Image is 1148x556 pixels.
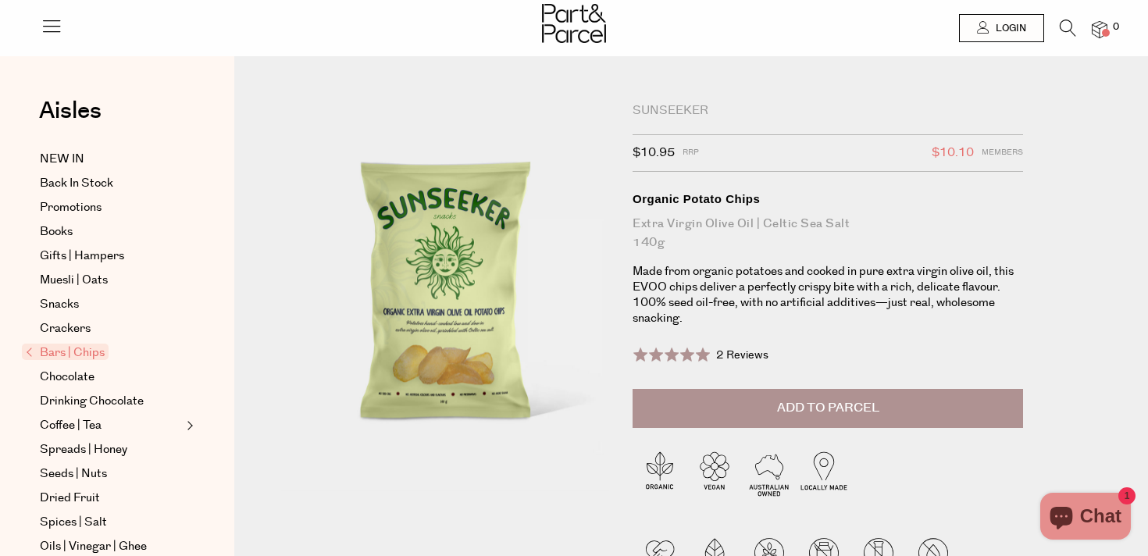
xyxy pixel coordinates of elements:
[40,392,144,411] span: Drinking Chocolate
[40,319,91,338] span: Crackers
[777,399,879,417] span: Add to Parcel
[22,344,109,360] span: Bars | Chips
[40,368,94,387] span: Chocolate
[633,389,1023,428] button: Add to Parcel
[992,22,1026,35] span: Login
[40,247,124,266] span: Gifts | Hampers
[40,368,182,387] a: Chocolate
[40,513,107,532] span: Spices | Salt
[40,465,182,483] a: Seeds | Nuts
[40,223,73,241] span: Books
[40,416,182,435] a: Coffee | Tea
[40,537,182,556] a: Oils | Vinegar | Ghee
[40,416,102,435] span: Coffee | Tea
[26,344,182,362] a: Bars | Chips
[542,4,606,43] img: Part&Parcel
[633,143,675,163] span: $10.95
[40,150,84,169] span: NEW IN
[40,271,182,290] a: Muesli | Oats
[40,537,147,556] span: Oils | Vinegar | Ghee
[40,174,182,193] a: Back In Stock
[742,446,797,501] img: P_P-ICONS-Live_Bec_V11_Australian_Owned.svg
[1092,21,1107,37] a: 0
[716,347,768,363] span: 2 Reviews
[40,465,107,483] span: Seeds | Nuts
[40,271,108,290] span: Muesli | Oats
[40,198,102,217] span: Promotions
[40,295,79,314] span: Snacks
[40,392,182,411] a: Drinking Chocolate
[40,489,182,508] a: Dried Fruit
[40,247,182,266] a: Gifts | Hampers
[633,215,1023,252] div: Extra Virgin Olive Oil | Celtic Sea Salt 140g
[40,319,182,338] a: Crackers
[40,295,182,314] a: Snacks
[183,416,194,435] button: Expand/Collapse Coffee | Tea
[982,143,1023,163] span: Members
[40,513,182,532] a: Spices | Salt
[1036,493,1136,544] inbox-online-store-chat: Shopify online store chat
[683,143,699,163] span: RRP
[932,143,974,163] span: $10.10
[40,440,182,459] a: Spreads | Honey
[797,446,851,501] img: P_P-ICONS-Live_Bec_V11_Locally_Made_2.svg
[40,489,100,508] span: Dried Fruit
[40,440,127,459] span: Spreads | Honey
[633,103,1023,119] div: Sunseeker
[687,446,742,501] img: P_P-ICONS-Live_Bec_V11_Vegan.svg
[40,223,182,241] a: Books
[39,94,102,128] span: Aisles
[40,174,113,193] span: Back In Stock
[633,446,687,501] img: P_P-ICONS-Live_Bec_V11_Organic.svg
[1109,20,1123,34] span: 0
[40,198,182,217] a: Promotions
[39,99,102,138] a: Aisles
[40,150,182,169] a: NEW IN
[633,191,1023,207] div: Organic Potato Chips
[633,264,1023,326] p: Made from organic potatoes and cooked in pure extra virgin olive oil, this EVOO chips deliver a p...
[281,103,609,490] img: Sunseeker snacks packaging on a white background
[959,14,1044,42] a: Login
